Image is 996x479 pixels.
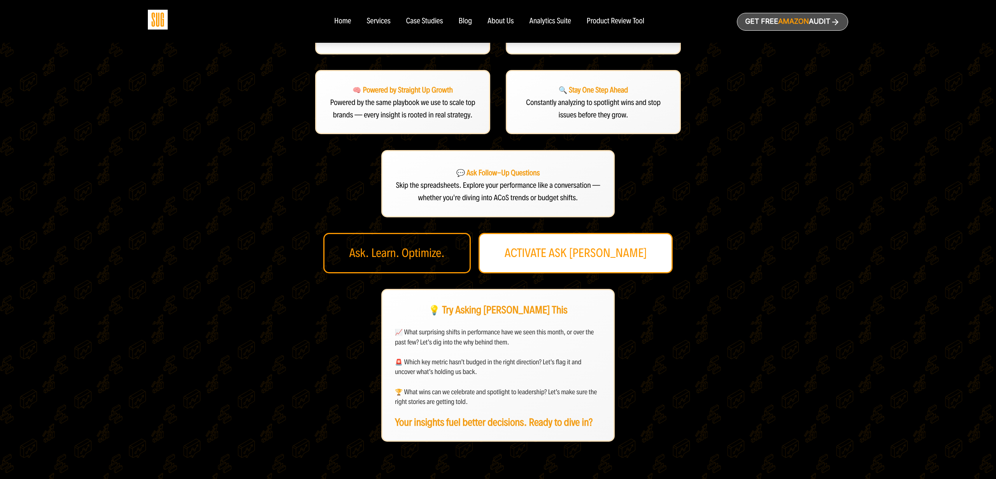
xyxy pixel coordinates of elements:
[396,181,600,203] span: Skip the spreadsheets. Explore your performance like a conversation — whether you're diving into ...
[778,17,809,26] span: Amazon
[330,98,475,120] span: Powered by the same playbook we use to scale top brands — every insight is rooted in real strategy.
[737,13,848,31] a: Get freeAmazonAudit
[587,17,644,26] a: Product Review Tool
[526,98,661,120] span: Constantly analyzing to spotlight wins and stop issues before they grow.
[352,86,453,95] strong: 🧠 Powered by Straight Up Growth
[323,233,471,273] div: Ask. Learn. Optimize.
[395,387,601,407] p: 🏆 What wins can we celebrate and spotlight to leadership? Let’s make sure the right stories are g...
[530,17,571,26] a: Analytics Suite
[395,357,601,377] p: 🚨 Which key metric hasn’t budged in the right direction? Let’s flag it and uncover what’s holding...
[459,17,472,26] a: Blog
[479,233,673,273] a: ACTIVATE ASK [PERSON_NAME]
[428,302,567,317] span: 💡 Try Asking [PERSON_NAME] This
[334,17,351,26] a: Home
[559,86,628,95] strong: 🔍 Stay One Step Ahead
[487,17,514,26] a: About Us
[148,10,168,30] img: Sug
[406,17,443,26] a: Case Studies
[456,168,540,178] span: 💬 Ask Follow-Up Questions
[395,327,601,347] p: 📈 What surprising shifts in performance have we seen this month, or over the past few? Let’s dig ...
[395,416,593,428] strong: Your insights fuel better decisions. Ready to dive in?
[366,17,390,26] a: Services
